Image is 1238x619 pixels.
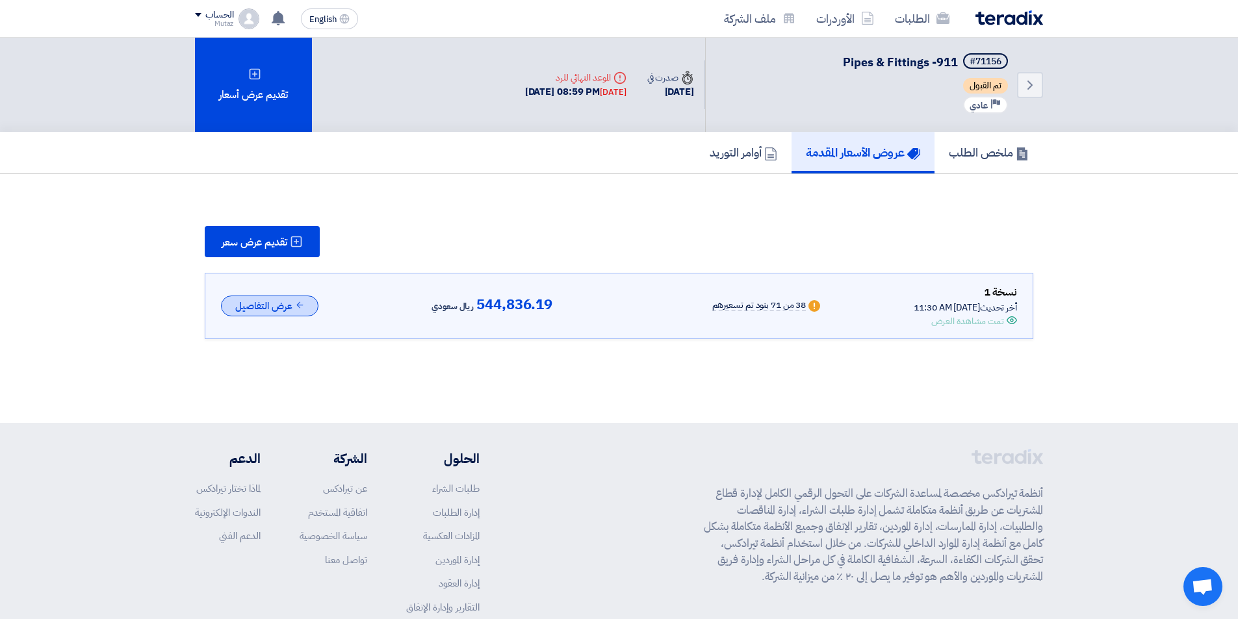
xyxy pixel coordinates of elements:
a: سياسة الخصوصية [300,529,367,543]
div: [DATE] [600,86,626,99]
div: نسخة 1 [914,284,1017,301]
div: أخر تحديث [DATE] 11:30 AM [914,301,1017,314]
a: لماذا تختار تيرادكس [196,481,261,496]
a: إدارة الطلبات [433,505,480,520]
a: الأوردرات [806,3,884,34]
a: أوامر التوريد [695,132,792,173]
a: اتفاقية المستخدم [308,505,367,520]
p: أنظمة تيرادكس مخصصة لمساعدة الشركات على التحول الرقمي الكامل لإدارة قطاع المشتريات عن طريق أنظمة ... [704,485,1043,585]
h5: أوامر التوريد [710,145,777,160]
a: الدعم الفني [219,529,261,543]
a: عن تيرادكس [323,481,367,496]
div: [DATE] 08:59 PM [525,84,626,99]
a: عروض الأسعار المقدمة [792,132,935,173]
a: المزادات العكسية [423,529,480,543]
span: Pipes & Fittings -911 [843,53,958,71]
div: الحساب [205,10,233,21]
div: صدرت في [647,71,694,84]
button: تقديم عرض سعر [205,226,320,257]
div: تقديم عرض أسعار [195,38,312,132]
a: ملخص الطلب [935,132,1043,173]
span: 544,836.19 [476,297,552,312]
img: profile_test.png [239,8,259,29]
button: English [301,8,358,29]
a: تواصل معنا [325,553,367,567]
a: الطلبات [884,3,960,34]
div: #71156 [970,57,1001,66]
span: English [309,15,337,24]
h5: Pipes & Fittings -911 [843,53,1011,71]
div: تمت مشاهدة العرض [931,314,1004,328]
li: الحلول [406,449,480,468]
button: عرض التفاصيل [221,296,318,317]
span: ريال سعودي [432,299,474,314]
li: الدعم [195,449,261,468]
div: Mutaz [195,20,233,27]
a: التقارير وإدارة الإنفاق [406,600,480,614]
img: Teradix logo [975,10,1043,25]
li: الشركة [300,449,367,468]
a: إدارة الموردين [435,553,480,567]
div: [DATE] [647,84,694,99]
div: الموعد النهائي للرد [525,71,626,84]
h5: ملخص الطلب [949,145,1029,160]
span: تم القبول [963,78,1008,94]
span: تقديم عرض سعر [222,237,287,247]
span: عادي [970,99,988,112]
div: دردشة مفتوحة [1183,567,1222,606]
a: ملف الشركة [714,3,806,34]
a: إدارة العقود [439,576,480,590]
div: 38 من 71 بنود تم تسعيرهم [712,301,806,311]
h5: عروض الأسعار المقدمة [806,145,920,160]
a: الندوات الإلكترونية [195,505,261,520]
a: طلبات الشراء [432,481,480,496]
